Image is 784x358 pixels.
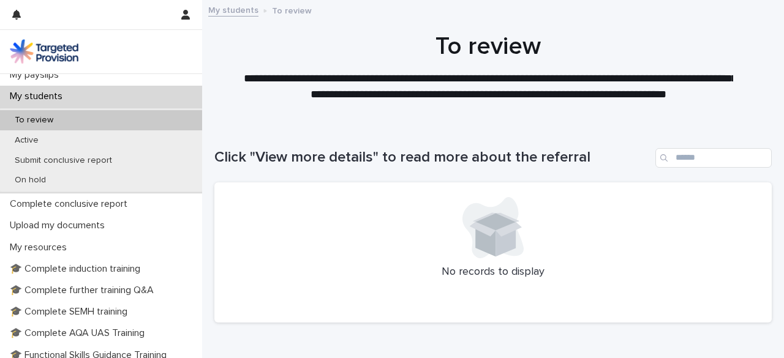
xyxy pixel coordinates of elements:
[272,3,312,17] p: To review
[5,115,63,125] p: To review
[5,220,115,231] p: Upload my documents
[208,2,258,17] a: My students
[10,39,78,64] img: M5nRWzHhSzIhMunXDL62
[5,327,154,339] p: 🎓 Complete AQA UAS Training
[5,242,77,253] p: My resources
[5,155,122,166] p: Submit conclusive report
[655,148,772,168] input: Search
[5,69,69,81] p: My payslips
[5,198,137,210] p: Complete conclusive report
[5,135,48,146] p: Active
[214,149,650,166] h1: Click "View more details" to read more about the referral
[5,306,137,318] p: 🎓 Complete SEMH training
[5,175,56,185] p: On hold
[229,266,757,279] p: No records to display
[5,91,72,102] p: My students
[214,32,763,61] h1: To review
[5,285,164,296] p: 🎓 Complete further training Q&A
[5,263,150,275] p: 🎓 Complete induction training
